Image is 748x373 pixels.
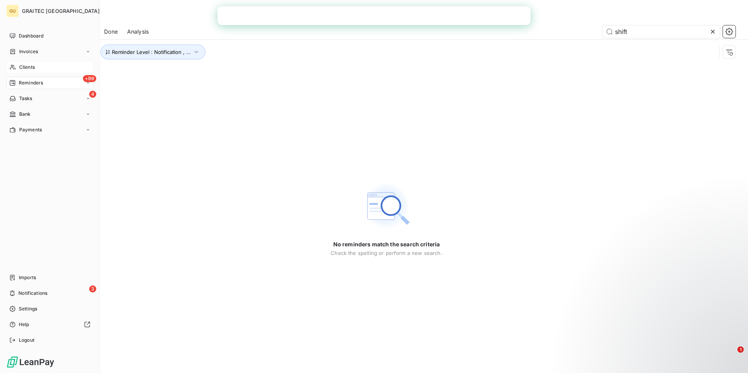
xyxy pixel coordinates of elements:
[83,75,96,82] span: +99
[19,48,38,55] span: Invoices
[602,25,720,38] input: Search
[361,181,412,231] img: Empty state
[6,356,55,368] img: Logo LeanPay
[331,250,442,256] span: Check the spelling or perform a new search.
[19,111,31,118] span: Bank
[721,346,740,365] iframe: Intercom live chat
[19,95,32,102] span: Tasks
[19,305,37,312] span: Settings
[333,240,440,248] span: No reminders match the search criteria
[19,126,42,133] span: Payments
[218,6,530,25] iframe: Intercom live chat bannière
[737,346,744,353] span: 1
[89,285,96,292] span: 3
[19,337,34,344] span: Logout
[89,91,96,98] span: 4
[19,32,43,39] span: Dashboard
[592,297,748,352] iframe: Intercom notifications message
[6,5,19,17] div: GU
[127,28,149,36] span: Analysis
[19,274,36,281] span: Imports
[22,8,100,14] span: GRAITEC [GEOGRAPHIC_DATA]
[101,45,205,59] button: Reminder Level : Notification , ...
[18,290,47,297] span: Notifications
[104,28,118,36] span: Done
[19,321,29,328] span: Help
[19,64,35,71] span: Clients
[19,79,43,86] span: Reminders
[112,49,191,55] span: Reminder Level : Notification , ...
[6,318,93,331] a: Help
